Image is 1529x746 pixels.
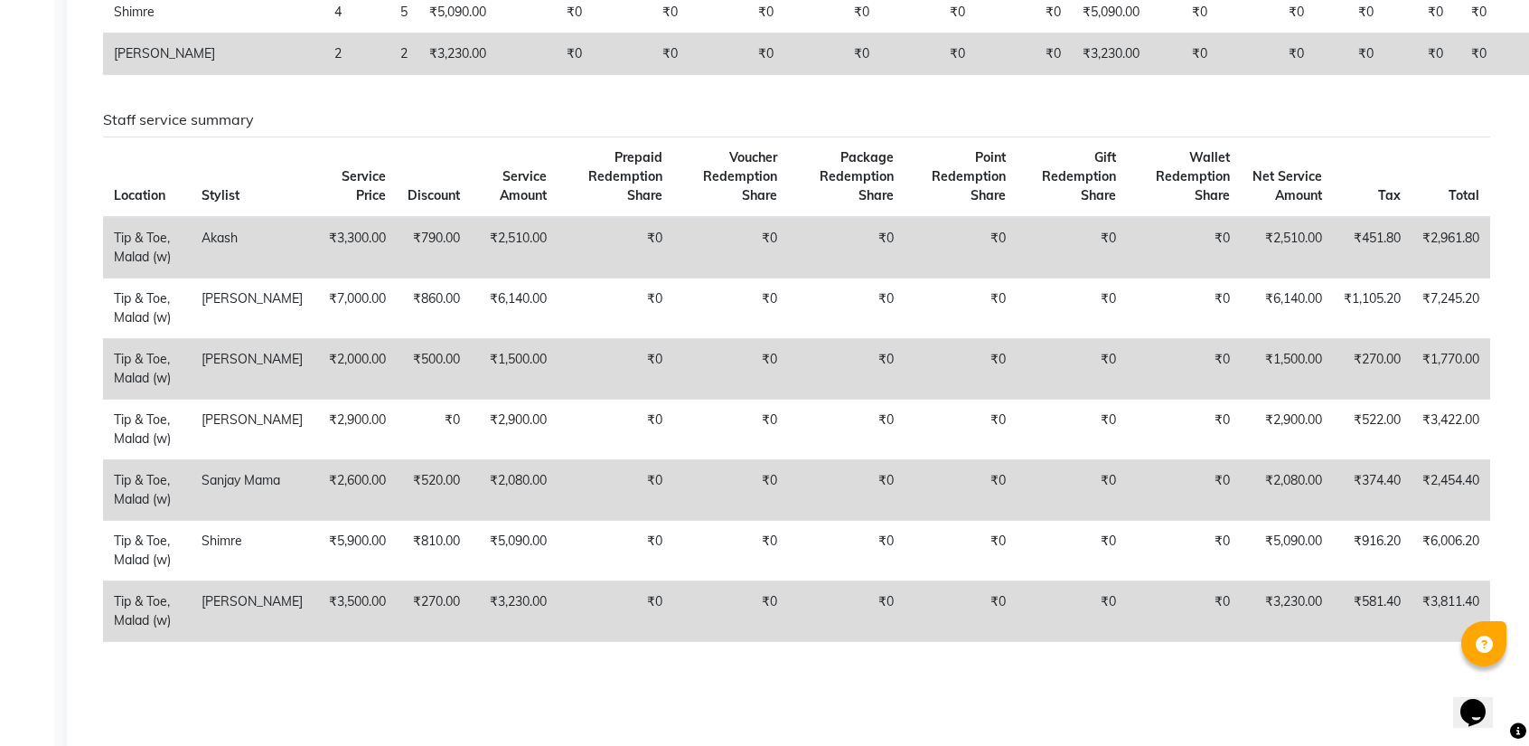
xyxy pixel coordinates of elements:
[314,278,397,338] td: ₹7,000.00
[905,520,1017,581] td: ₹0
[397,520,471,581] td: ₹810.00
[905,399,1017,459] td: ₹0
[1017,217,1126,279] td: ₹0
[397,581,471,641] td: ₹270.00
[1241,520,1333,581] td: ₹5,090.00
[103,111,1490,128] h6: Staff service summary
[593,33,689,75] td: ₹0
[471,217,558,279] td: ₹2,510.00
[1315,33,1384,75] td: ₹0
[314,338,397,399] td: ₹2,000.00
[1241,338,1333,399] td: ₹1,500.00
[1127,278,1241,338] td: ₹0
[342,168,386,203] span: Service Price
[314,520,397,581] td: ₹5,900.00
[558,399,673,459] td: ₹0
[1412,520,1490,581] td: ₹6,006.20
[1333,399,1412,459] td: ₹522.00
[408,187,460,203] span: Discount
[1241,581,1333,641] td: ₹3,230.00
[103,33,226,75] td: [PERSON_NAME]
[1412,459,1490,520] td: ₹2,454.40
[673,581,789,641] td: ₹0
[673,278,789,338] td: ₹0
[905,278,1017,338] td: ₹0
[191,459,314,520] td: Sanjay Mama
[314,399,397,459] td: ₹2,900.00
[784,33,880,75] td: ₹0
[1017,338,1126,399] td: ₹0
[1017,581,1126,641] td: ₹0
[1127,581,1241,641] td: ₹0
[471,520,558,581] td: ₹5,090.00
[202,187,239,203] span: Stylist
[1156,149,1230,203] span: Wallet Redemption Share
[471,278,558,338] td: ₹6,140.00
[1333,217,1412,279] td: ₹451.80
[314,459,397,520] td: ₹2,600.00
[352,33,418,75] td: 2
[1017,459,1126,520] td: ₹0
[1378,187,1401,203] span: Tax
[397,399,471,459] td: ₹0
[1218,33,1315,75] td: ₹0
[905,217,1017,279] td: ₹0
[1333,581,1412,641] td: ₹581.40
[1333,520,1412,581] td: ₹916.20
[314,217,397,279] td: ₹3,300.00
[1333,278,1412,338] td: ₹1,105.20
[1042,149,1116,203] span: Gift Redemption Share
[1412,338,1490,399] td: ₹1,770.00
[1454,33,1497,75] td: ₹0
[500,168,547,203] span: Service Amount
[314,581,397,641] td: ₹3,500.00
[788,459,905,520] td: ₹0
[1412,217,1490,279] td: ₹2,961.80
[1127,520,1241,581] td: ₹0
[673,399,789,459] td: ₹0
[788,338,905,399] td: ₹0
[103,278,191,338] td: Tip & Toe, Malad (w)
[558,217,673,279] td: ₹0
[1384,33,1454,75] td: ₹0
[788,217,905,279] td: ₹0
[673,459,789,520] td: ₹0
[905,338,1017,399] td: ₹0
[1241,278,1333,338] td: ₹6,140.00
[788,399,905,459] td: ₹0
[1333,338,1412,399] td: ₹270.00
[103,399,191,459] td: Tip & Toe, Malad (w)
[905,581,1017,641] td: ₹0
[820,149,894,203] span: Package Redemption Share
[673,520,789,581] td: ₹0
[497,33,593,75] td: ₹0
[103,459,191,520] td: Tip & Toe, Malad (w)
[397,338,471,399] td: ₹500.00
[588,149,662,203] span: Prepaid Redemption Share
[471,459,558,520] td: ₹2,080.00
[191,217,314,279] td: Akash
[471,338,558,399] td: ₹1,500.00
[418,33,497,75] td: ₹3,230.00
[788,278,905,338] td: ₹0
[905,459,1017,520] td: ₹0
[1252,168,1322,203] span: Net Service Amount
[1449,187,1479,203] span: Total
[1453,674,1511,728] iframe: chat widget
[1412,581,1490,641] td: ₹3,811.40
[1412,399,1490,459] td: ₹3,422.00
[1072,33,1150,75] td: ₹3,230.00
[558,520,673,581] td: ₹0
[1127,459,1241,520] td: ₹0
[558,278,673,338] td: ₹0
[471,399,558,459] td: ₹2,900.00
[703,149,777,203] span: Voucher Redemption Share
[1241,399,1333,459] td: ₹2,900.00
[191,581,314,641] td: [PERSON_NAME]
[1017,520,1126,581] td: ₹0
[673,217,789,279] td: ₹0
[191,399,314,459] td: [PERSON_NAME]
[226,33,352,75] td: 2
[1017,278,1126,338] td: ₹0
[397,278,471,338] td: ₹860.00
